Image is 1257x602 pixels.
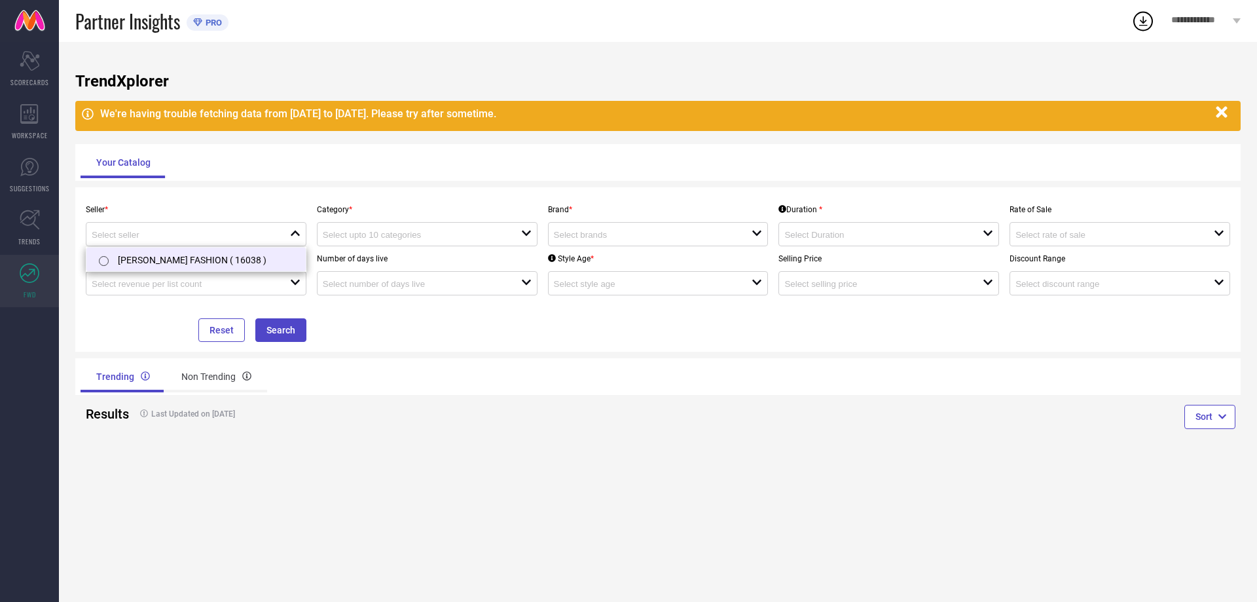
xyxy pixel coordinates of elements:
[134,409,600,419] h4: Last Updated on [DATE]
[202,18,222,28] span: PRO
[75,8,180,35] span: Partner Insights
[784,279,963,289] input: Select selling price
[81,361,166,392] div: Trending
[1010,205,1230,214] p: Rate of Sale
[166,361,267,392] div: Non Trending
[548,254,594,263] div: Style Age
[778,205,822,214] div: Duration
[100,107,1209,120] div: We're having trouble fetching data from [DATE] to [DATE]. Please try after sometime.
[554,230,733,240] input: Select brands
[1010,254,1230,263] p: Discount Range
[554,279,733,289] input: Select style age
[18,236,41,246] span: TRENDS
[317,254,537,263] p: Number of days live
[24,290,36,299] span: FWD
[1015,230,1194,240] input: Select rate of sale
[317,205,537,214] p: Category
[86,406,123,422] h2: Results
[778,254,999,263] p: Selling Price
[548,205,769,214] p: Brand
[12,130,48,140] span: WORKSPACE
[255,318,306,342] button: Search
[86,248,306,271] li: [PERSON_NAME] FASHION ( 16038 )
[784,230,963,240] input: Select Duration
[10,77,49,87] span: SCORECARDS
[92,230,270,240] input: Select seller
[92,279,270,289] input: Select revenue per list count
[86,205,306,214] p: Seller
[198,318,245,342] button: Reset
[1015,279,1194,289] input: Select discount range
[75,72,1241,90] h1: TrendXplorer
[323,279,501,289] input: Select number of days live
[1131,9,1155,33] div: Open download list
[10,183,50,193] span: SUGGESTIONS
[1184,405,1235,428] button: Sort
[323,230,501,240] input: Select upto 10 categories
[81,147,166,178] div: Your Catalog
